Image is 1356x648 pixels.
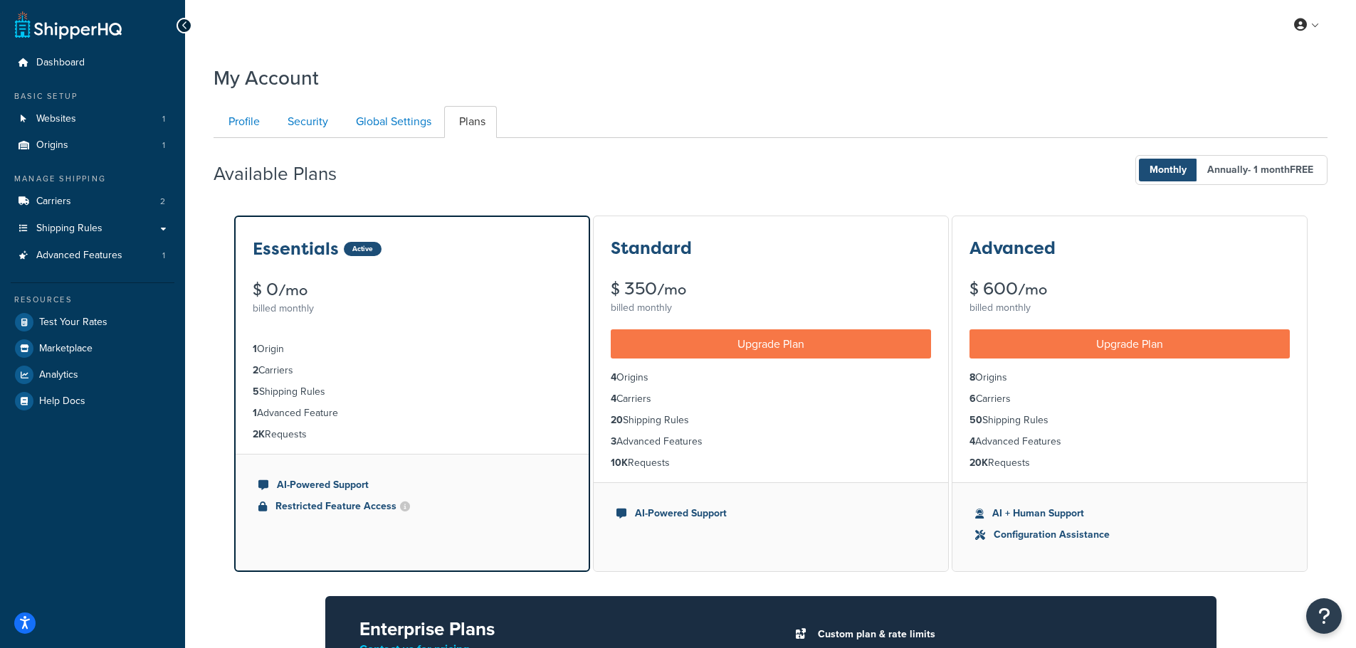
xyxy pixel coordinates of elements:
span: Shipping Rules [36,223,103,235]
b: FREE [1290,162,1313,177]
h3: Essentials [253,240,339,258]
span: Websites [36,113,76,125]
a: Profile [214,106,271,138]
h2: Enterprise Plans [359,619,748,639]
li: Restricted Feature Access [258,499,566,514]
span: 1 [162,113,165,125]
div: billed monthly [611,298,931,318]
div: Active [344,242,382,256]
li: Carriers [969,391,1290,407]
a: Global Settings [341,106,443,138]
a: ShipperHQ Home [15,11,122,39]
li: Advanced Features [969,434,1290,450]
span: Test Your Rates [39,317,107,329]
strong: 6 [969,391,976,406]
li: Requests [253,427,572,442]
a: Help Docs [11,388,174,414]
li: Carriers [11,188,174,215]
li: Advanced Features [11,243,174,269]
strong: 8 [969,370,975,385]
strong: 2K [253,427,265,442]
li: Origin [253,341,572,357]
div: Manage Shipping [11,173,174,185]
small: /mo [278,280,308,300]
strong: 5 [253,384,259,399]
span: 1 [162,250,165,262]
a: Analytics [11,362,174,388]
strong: 10K [611,455,628,470]
strong: 4 [611,391,616,406]
div: $ 600 [969,280,1290,298]
strong: 2 [253,363,258,378]
h2: Available Plans [214,164,358,184]
span: Origins [36,139,68,152]
h3: Standard [611,239,692,257]
a: Shipping Rules [11,216,174,242]
li: Advanced Features [611,434,931,450]
span: Marketplace [39,343,93,355]
li: Carriers [611,391,931,407]
li: Origins [11,132,174,159]
h1: My Account [214,64,319,92]
div: Resources [11,294,174,306]
li: Advanced Feature [253,405,572,421]
li: Configuration Assistance [975,527,1284,543]
span: Dashboard [36,57,85,69]
a: Websites 1 [11,106,174,132]
small: /mo [657,280,686,299]
button: Open Resource Center [1306,598,1342,634]
strong: 3 [611,434,616,449]
li: Origins [969,370,1290,386]
h3: Advanced [969,239,1056,257]
a: Dashboard [11,50,174,76]
strong: 20K [969,455,988,470]
strong: 1 [253,405,257,420]
a: Upgrade Plan [969,329,1290,358]
span: 2 [160,196,165,208]
li: Shipping Rules [253,384,572,400]
a: Advanced Features 1 [11,243,174,269]
div: $ 0 [253,281,572,299]
a: Test Your Rates [11,309,174,335]
strong: 4 [611,370,616,385]
small: /mo [1018,280,1047,299]
li: Websites [11,106,174,132]
span: - 1 month [1248,162,1313,177]
li: Requests [611,455,931,471]
span: Help Docs [39,395,85,408]
strong: 20 [611,413,623,427]
li: Carriers [253,363,572,378]
div: $ 350 [611,280,931,298]
li: Shipping Rules [611,413,931,428]
a: Security [273,106,340,138]
a: Marketplace [11,336,174,361]
li: Shipping Rules [969,413,1290,428]
span: Advanced Features [36,250,122,262]
li: Requests [969,455,1290,471]
a: Carriers 2 [11,188,174,215]
strong: 1 [253,341,257,356]
div: billed monthly [969,298,1290,318]
a: Origins 1 [11,132,174,159]
div: Basic Setup [11,90,174,102]
div: billed monthly [253,299,572,319]
li: AI-Powered Support [258,477,566,493]
li: AI + Human Support [975,506,1284,521]
strong: 4 [969,434,975,449]
span: Monthly [1139,159,1197,181]
span: 1 [162,139,165,152]
li: Custom plan & rate limits [811,625,1182,644]
li: Origins [611,370,931,386]
a: Plans [444,106,497,138]
a: Upgrade Plan [611,329,931,358]
button: Monthly Annually- 1 monthFREE [1135,155,1328,185]
span: Carriers [36,196,71,208]
li: AI-Powered Support [616,506,925,521]
strong: 50 [969,413,982,427]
